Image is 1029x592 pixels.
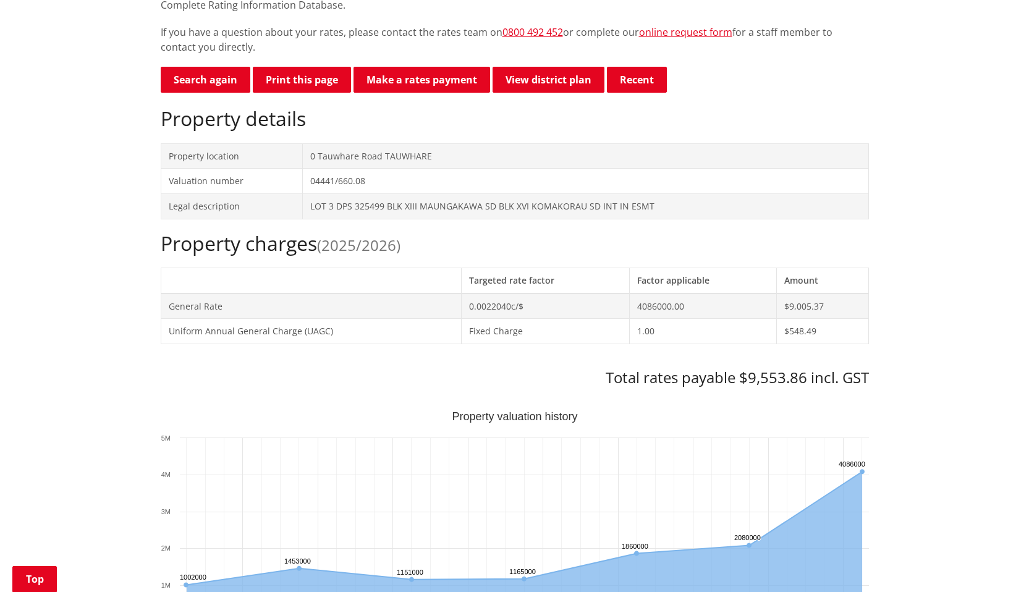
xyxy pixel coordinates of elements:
[397,569,423,576] text: 1151000
[161,67,250,93] a: Search again
[161,319,461,344] td: Uniform Annual General Charge (UAGC)
[161,544,170,552] text: 2M
[180,573,206,581] text: 1002000
[161,25,869,54] p: If you have a question about your rates, please contact the rates team on or complete our for a s...
[860,469,865,474] path: Sunday, Jun 30, 12:00, 4,086,000. Capital Value.
[184,582,188,587] path: Friday, Jun 30, 12:00, 1,002,000. Capital Value.
[161,369,869,387] h3: Total rates payable $9,553.86 incl. GST
[776,268,868,293] th: Amount
[161,107,869,130] h2: Property details
[161,434,170,442] text: 5M
[776,319,868,344] td: $548.49
[630,319,776,344] td: 1.00
[161,232,869,255] h2: Property charges
[161,581,170,589] text: 1M
[461,294,629,319] td: 0.0022040c/$
[972,540,1017,585] iframe: Messenger Launcher
[509,568,536,575] text: 1165000
[493,67,604,93] a: View district plan
[747,543,752,548] path: Wednesday, Jun 30, 12:00, 2,080,000. Capital Value.
[303,143,868,169] td: 0 Tauwhare Road TAUWHARE
[452,410,577,423] text: Property valuation history
[12,566,57,592] a: Top
[303,169,868,194] td: 04441/660.08
[630,294,776,319] td: 4086000.00
[409,577,414,581] path: Saturday, Jun 30, 12:00, 1,151,000. Capital Value.
[161,508,170,515] text: 3M
[284,557,311,565] text: 1453000
[461,319,629,344] td: Fixed Charge
[522,576,527,581] path: Tuesday, Jun 30, 12:00, 1,165,000. Capital Value.
[253,67,351,93] button: Print this page
[607,67,667,93] button: Recent
[639,25,732,39] a: online request form
[461,268,629,293] th: Targeted rate factor
[776,294,868,319] td: $9,005.37
[839,460,865,468] text: 4086000
[354,67,490,93] a: Make a rates payment
[161,294,461,319] td: General Rate
[161,193,303,219] td: Legal description
[297,565,302,570] path: Tuesday, Jun 30, 12:00, 1,453,000. Capital Value.
[502,25,563,39] a: 0800 492 452
[633,551,638,556] path: Saturday, Jun 30, 12:00, 1,860,000. Capital Value.
[734,534,761,541] text: 2080000
[161,471,170,478] text: 4M
[161,143,303,169] td: Property location
[317,235,400,255] span: (2025/2026)
[161,169,303,194] td: Valuation number
[630,268,776,293] th: Factor applicable
[622,543,648,550] text: 1860000
[303,193,868,219] td: LOT 3 DPS 325499 BLK XIII MAUNGAKAWA SD BLK XVI KOMAKORAU SD INT IN ESMT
